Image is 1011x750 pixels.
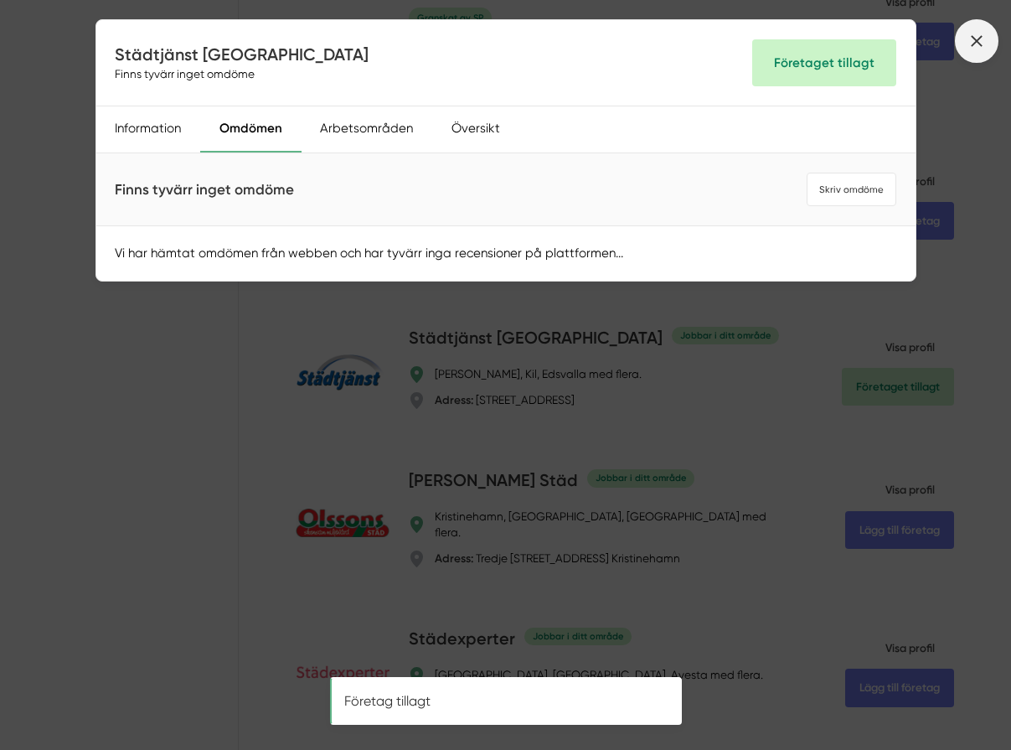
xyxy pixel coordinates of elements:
[432,106,519,153] div: Översikt
[752,39,896,86] : Företaget tillagt
[96,106,201,153] div: Information
[344,691,668,711] p: Företag tillagt
[115,66,255,82] span: Finns tyvärr inget omdöme
[115,178,294,201] span: Finns tyvärr inget omdöme
[200,106,302,153] div: Omdömen
[302,106,433,153] div: Arbetsområden
[96,226,916,281] div: Vi har hämtat omdömen från webben och har tyvärr inga recensioner på plattformen...
[115,44,369,67] h4: Städtjänst [GEOGRAPHIC_DATA]
[807,173,896,206] a: Skriv omdöme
